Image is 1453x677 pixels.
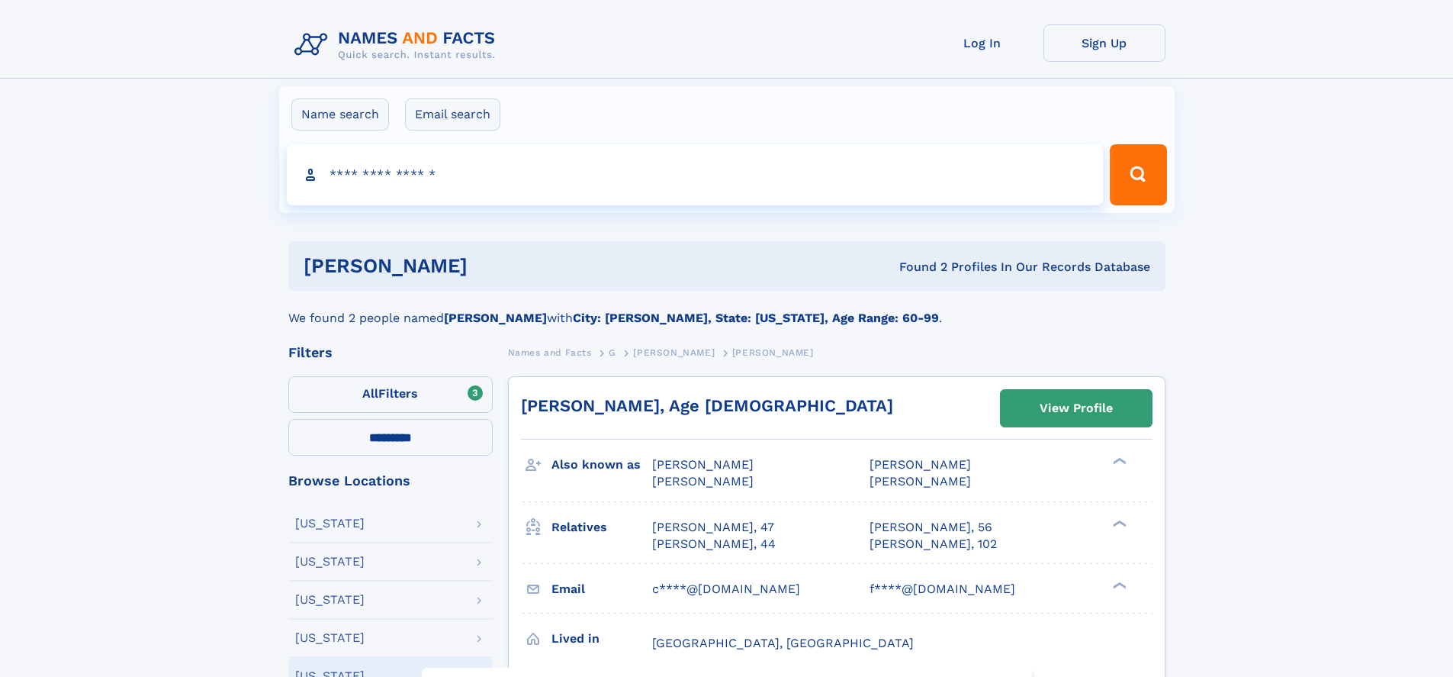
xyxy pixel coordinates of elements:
span: [PERSON_NAME] [633,347,715,358]
h3: Relatives [551,514,652,540]
span: All [362,386,378,401]
button: Search Button [1110,144,1166,205]
div: View Profile [1040,391,1113,426]
a: Log In [921,24,1043,62]
span: [PERSON_NAME] [870,474,971,488]
a: [PERSON_NAME] [633,343,715,362]
span: G [609,347,616,358]
div: Browse Locations [288,474,493,488]
span: [PERSON_NAME] [732,347,814,358]
div: ❯ [1109,580,1127,590]
img: Logo Names and Facts [288,24,508,66]
h1: [PERSON_NAME] [304,256,683,276]
a: [PERSON_NAME], 44 [652,536,776,553]
input: search input [287,144,1104,205]
a: Sign Up [1043,24,1165,62]
div: [US_STATE] [295,594,365,606]
a: [PERSON_NAME], Age [DEMOGRAPHIC_DATA] [521,396,893,415]
div: ❯ [1109,456,1127,466]
span: [PERSON_NAME] [652,474,754,488]
a: G [609,343,616,362]
h3: Also known as [551,452,652,478]
div: [US_STATE] [295,556,365,568]
a: [PERSON_NAME], 47 [652,519,774,536]
span: [PERSON_NAME] [870,457,971,472]
div: Filters [288,346,493,359]
div: [US_STATE] [295,517,365,530]
h3: Email [551,576,652,602]
a: Names and Facts [508,343,592,362]
div: [US_STATE] [295,632,365,644]
b: City: [PERSON_NAME], State: [US_STATE], Age Range: 60-99 [573,311,939,325]
a: [PERSON_NAME], 56 [870,519,992,536]
a: [PERSON_NAME], 102 [870,536,997,553]
span: [GEOGRAPHIC_DATA], [GEOGRAPHIC_DATA] [652,636,914,650]
div: We found 2 people named with . [288,291,1165,327]
div: Found 2 Profiles In Our Records Database [683,259,1150,276]
b: [PERSON_NAME] [444,311,547,325]
h3: Lived in [551,626,652,652]
label: Filters [288,376,493,413]
label: Name search [291,98,389,131]
a: View Profile [1001,390,1152,427]
label: Email search [405,98,500,131]
span: [PERSON_NAME] [652,457,754,472]
div: ❯ [1109,518,1127,528]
